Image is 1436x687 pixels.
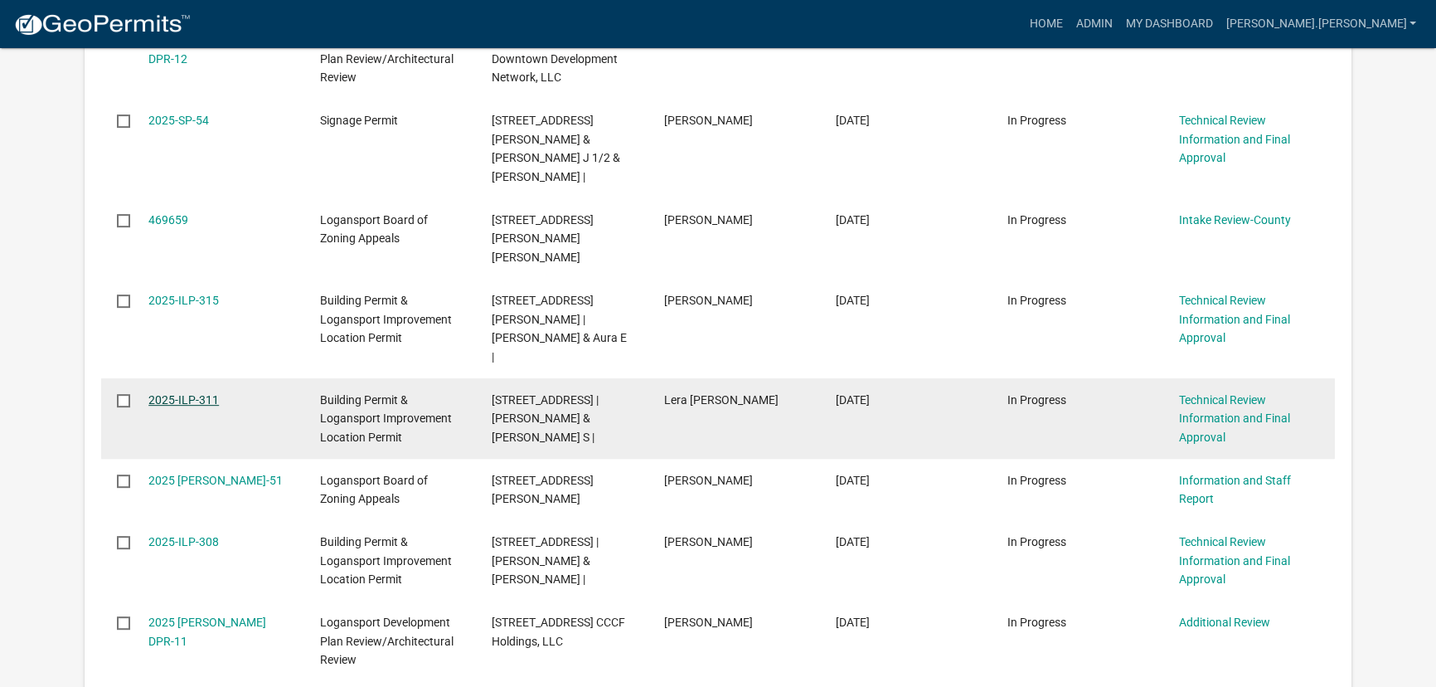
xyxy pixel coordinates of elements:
[1179,393,1290,445] a: Technical Review Information and Final Approval
[148,616,266,648] a: 2025 [PERSON_NAME] DPR-11
[492,535,599,587] span: 1718 E MARKET ST | Hettinger, Mark S & Theresa |
[1007,474,1066,487] span: In Progress
[320,213,428,246] span: Logansport Board of Zoning Appeals
[1219,8,1423,40] a: [PERSON_NAME].[PERSON_NAME]
[148,474,283,487] a: 2025 [PERSON_NAME]-51
[492,474,594,506] span: 231 GROVE ST, Barnett, Elizabeth M
[492,213,594,265] span: 1005 -07 NORTH ST, Zoluk, Omar Ramiro
[1007,393,1066,407] span: In Progress
[148,294,219,307] a: 2025-ILP-315
[1007,294,1066,307] span: In Progress
[836,474,870,487] span: 08/22/2025
[663,213,752,227] span: Omar Zoluk
[663,616,752,629] span: Paul Linback
[148,213,188,227] a: 469659
[148,393,219,407] a: 2025-ILP-311
[1179,616,1270,629] a: Additional Review
[148,535,219,548] a: 2025-ILP-308
[320,114,398,127] span: Signage Permit
[1179,294,1290,345] a: Technical Review Information and Final Approval
[1069,8,1118,40] a: Admin
[492,33,618,85] span: 208 4TH ST Logansport Downtown Development Network, LLC
[1179,213,1291,227] a: Intake Review-County
[492,294,627,363] span: 2801 GEORGE ST | Sandoval, Juan A & Aura E |
[320,294,452,345] span: Building Permit & Logansport Improvement Location Permit
[492,114,620,183] span: 313 MALL RD | Jackson, James L & Galloway, Malinda J 1/2 & Gebhardt, Calvin W |
[1007,114,1066,127] span: In Progress
[836,294,870,307] span: 08/25/2025
[1022,8,1069,40] a: Home
[836,213,870,227] span: 08/26/2025
[148,114,209,127] a: 2025-SP-54
[663,393,778,407] span: Lera Samantha Jewell
[1179,474,1291,506] a: Information and Staff Report
[320,616,454,667] span: Logansport Development Plan Review/Architectural Review
[1007,616,1066,629] span: In Progress
[663,535,752,548] span: theresa Hettinger
[492,616,625,648] span: 405 E MARKET ST CCCF Holdings, LLC
[320,393,452,445] span: Building Permit & Logansport Improvement Location Permit
[492,393,599,445] span: 1208 W WABASH AVE | Jewell, David J & Lera S |
[1007,213,1066,227] span: In Progress
[1007,535,1066,548] span: In Progress
[836,535,870,548] span: 08/22/2025
[1179,535,1290,587] a: Technical Review Information and Final Approval
[663,294,752,307] span: Juan Sandoval
[663,474,752,487] span: Elizabeth Barnett
[1179,114,1290,165] a: Technical Review Information and Final Approval
[320,33,454,85] span: Logansport Development Plan Review/Architectural Review
[836,616,870,629] span: 08/22/2025
[663,114,752,127] span: Kimberly Fague
[1118,8,1219,40] a: My Dashboard
[836,393,870,407] span: 08/23/2025
[320,535,452,587] span: Building Permit & Logansport Improvement Location Permit
[320,474,428,506] span: Logansport Board of Zoning Appeals
[836,114,870,127] span: 08/27/2025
